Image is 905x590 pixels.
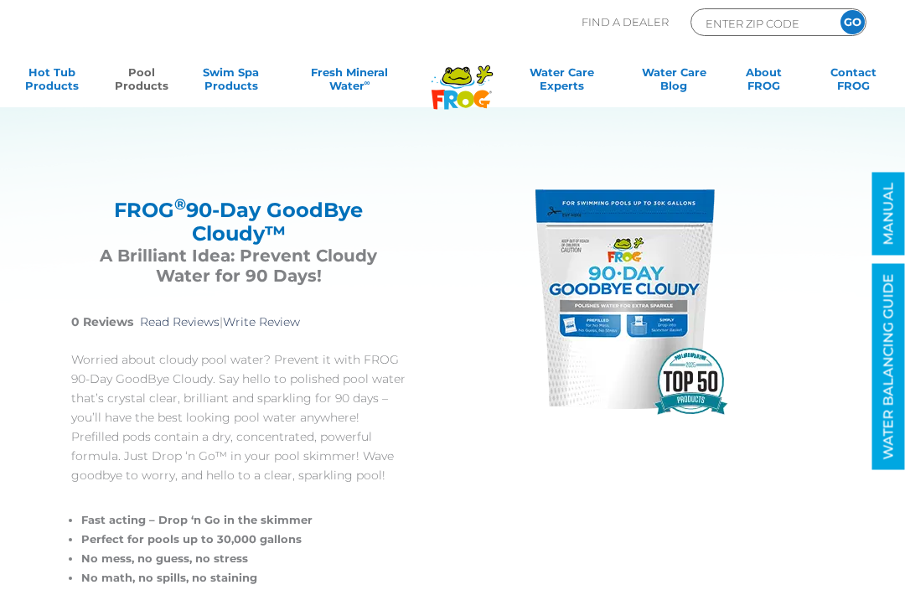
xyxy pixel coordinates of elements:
[106,65,176,99] a: PoolProducts
[71,313,406,332] p: |
[840,10,865,34] input: GO
[81,551,248,565] span: No mess, no guess, no stress
[71,314,133,329] strong: 0 Reviews
[504,65,619,99] a: Water CareExperts
[140,314,220,329] a: Read Reviews
[196,65,266,99] a: Swim SpaProducts
[17,65,86,99] a: Hot TubProducts
[71,350,406,485] p: Worried about cloudy pool water? Prevent it with FROG 90-Day GoodBye Cloudy. Say hello to polishe...
[729,65,799,99] a: AboutFROG
[81,530,406,549] li: Perfect for pools up to 30,000 gallons
[88,246,389,286] h3: A Brilliant Idea: Prevent Cloudy Water for 90 Days!
[365,78,370,87] sup: ∞
[872,173,905,256] a: MANUAL
[286,65,413,99] a: Fresh MineralWater∞
[223,314,300,329] a: Write Review
[872,264,905,470] a: WATER BALANCING GUIDE
[422,44,502,110] img: Frog Products Logo
[582,8,669,36] p: Find A Dealer
[174,195,186,214] sup: ®
[88,199,389,246] h2: FROG 90-Day GoodBye Cloudy™
[819,65,888,99] a: ContactFROG
[81,571,257,584] span: No math, no spills, no staining
[81,510,406,530] li: Fast acting – Drop ‘n Go in the skimmer
[639,65,709,99] a: Water CareBlog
